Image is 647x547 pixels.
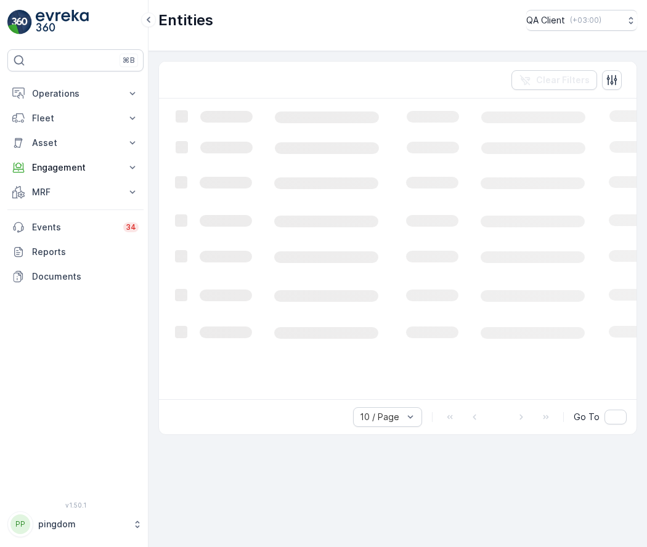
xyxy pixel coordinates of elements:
button: Asset [7,131,144,155]
p: Events [32,221,116,233]
div: PP [10,514,30,534]
button: MRF [7,180,144,205]
p: pingdom [38,518,126,530]
p: MRF [32,186,119,198]
button: Fleet [7,106,144,131]
button: PPpingdom [7,511,144,537]
p: Engagement [32,161,119,174]
p: Entities [158,10,213,30]
p: Clear Filters [536,74,590,86]
p: Fleet [32,112,119,124]
p: Operations [32,87,119,100]
button: Engagement [7,155,144,180]
p: Reports [32,246,139,258]
span: Go To [574,411,600,423]
button: Operations [7,81,144,106]
button: Clear Filters [511,70,597,90]
img: logo_light-DOdMpM7g.png [36,10,89,34]
p: Asset [32,137,119,149]
p: ⌘B [123,55,135,65]
img: logo [7,10,32,34]
p: ( +03:00 ) [570,15,601,25]
span: v 1.50.1 [7,501,144,509]
p: QA Client [526,14,565,26]
a: Reports [7,240,144,264]
a: Documents [7,264,144,289]
button: QA Client(+03:00) [526,10,637,31]
a: Events34 [7,215,144,240]
p: 34 [126,222,136,232]
p: Documents [32,270,139,283]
